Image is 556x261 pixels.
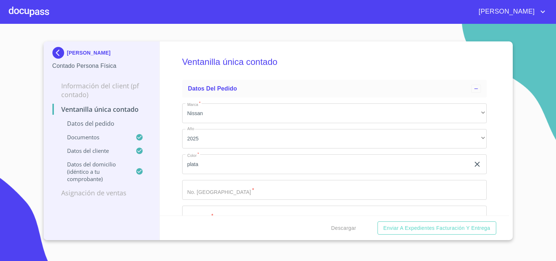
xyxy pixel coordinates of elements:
[473,160,482,169] button: clear input
[52,47,67,59] img: Docupass spot blue
[473,6,547,18] button: account of current user
[52,62,151,70] p: Contado Persona Física
[473,6,538,18] span: [PERSON_NAME]
[52,188,151,197] p: Asignación de Ventas
[182,103,487,123] div: Nissan
[52,120,151,128] p: Datos del pedido
[182,129,487,149] div: 2025
[52,147,136,154] p: Datos del cliente
[52,161,136,183] p: Datos del domicilio (idéntico a tu comprobante)
[182,47,487,77] h5: Ventanilla única contado
[182,80,487,98] div: Datos del pedido
[188,85,237,92] span: Datos del pedido
[67,50,111,56] p: [PERSON_NAME]
[52,133,136,141] p: Documentos
[52,47,151,62] div: [PERSON_NAME]
[378,221,496,235] button: Enviar a Expedientes Facturación y Entrega
[52,105,151,114] p: Ventanilla única contado
[331,224,356,233] span: Descargar
[383,224,490,233] span: Enviar a Expedientes Facturación y Entrega
[52,81,151,99] p: Información del Client (PF contado)
[328,221,359,235] button: Descargar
